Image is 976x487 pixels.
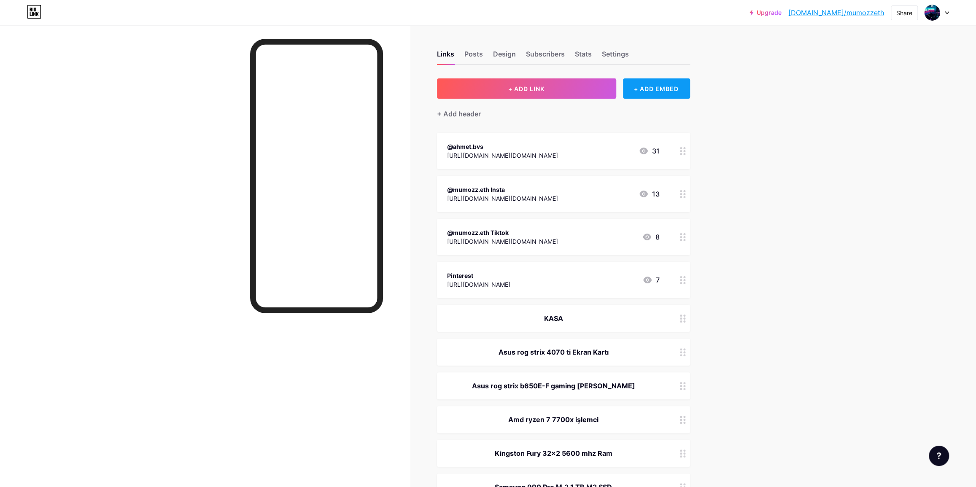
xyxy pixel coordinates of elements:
div: Posts [464,49,483,64]
div: Stats [575,49,592,64]
div: Settings [602,49,629,64]
div: + Add header [437,109,481,119]
div: Pinterest [447,271,510,280]
div: @mumozz.eth Insta [447,185,558,194]
div: 13 [639,189,660,199]
div: Subscribers [526,49,565,64]
div: 31 [639,146,660,156]
div: Asus rog strix b650E-F gaming [PERSON_NAME] [447,381,660,391]
div: KASA [447,313,660,323]
div: [URL][DOMAIN_NAME][DOMAIN_NAME] [447,151,558,160]
span: + ADD LINK [508,85,545,92]
img: mumozzeth [924,5,940,21]
div: @mumozz.eth Tiktok [447,228,558,237]
div: Asus rog strix 4070 ti Ekran Kartı [447,347,660,357]
a: Upgrade [750,9,782,16]
div: @ahmet.bvs [447,142,558,151]
div: [URL][DOMAIN_NAME][DOMAIN_NAME] [447,237,558,246]
a: [DOMAIN_NAME]/mumozzeth [788,8,884,18]
div: + ADD EMBED [623,78,690,99]
div: [URL][DOMAIN_NAME][DOMAIN_NAME] [447,194,558,203]
div: Amd ryzen 7 7700x işlemci [447,414,660,425]
div: Kingston Fury 32x2 5600 mhz Ram [447,448,660,458]
div: Links [437,49,454,64]
div: Share [896,8,912,17]
div: 7 [642,275,660,285]
div: Design [493,49,516,64]
div: 8 [642,232,660,242]
div: [URL][DOMAIN_NAME] [447,280,510,289]
button: + ADD LINK [437,78,616,99]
